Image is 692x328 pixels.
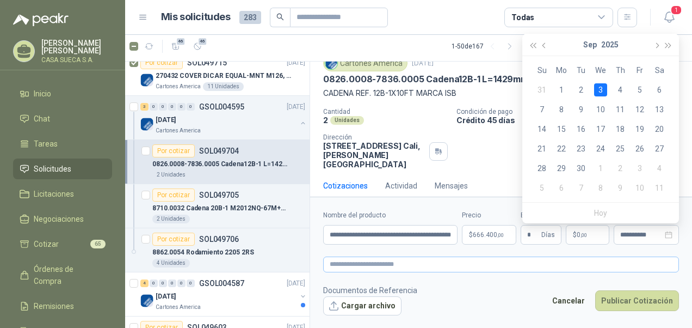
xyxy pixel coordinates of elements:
[633,162,646,175] div: 3
[535,181,548,195] div: 5
[630,139,650,159] td: 2025-09-26
[156,82,201,91] p: Cartones America
[595,290,679,311] button: Publicar Cotización
[650,178,669,198] td: 2025-10-11
[150,103,158,111] div: 0
[13,296,112,317] a: Remisiones
[125,184,310,228] a: Por cotizarSOL0497058710.0032 Cadena 20B-1 M2012NQ-67M+1A2 Unidades
[541,226,555,244] span: Días
[532,60,552,80] th: Su
[187,59,227,66] p: SOL049715
[13,13,69,26] img: Logo peakr
[90,240,106,248] span: 65
[152,259,190,268] div: 4 Unidades
[573,232,577,238] span: $
[630,60,650,80] th: Fr
[610,159,630,178] td: 2025-10-02
[633,83,646,96] div: 5
[552,100,571,119] td: 2025-09-08
[633,181,646,195] div: 10
[591,159,610,178] td: 2025-10-01
[323,133,425,141] p: Dirección
[594,103,607,116] div: 10
[614,162,627,175] div: 2
[633,142,646,155] div: 26
[653,181,666,195] div: 11
[152,233,195,246] div: Por cotizar
[150,280,158,287] div: 0
[552,178,571,198] td: 2025-10-06
[497,232,504,238] span: ,00
[199,147,239,155] p: SOL049704
[591,80,610,100] td: 2025-09-03
[535,142,548,155] div: 21
[152,144,195,157] div: Por cotizar
[385,180,417,192] div: Actividad
[574,123,588,136] div: 16
[140,277,307,312] a: 4 0 0 0 0 0 GSOL004587[DATE] Company Logo[DATE]Cartones America
[574,83,588,96] div: 2
[650,139,669,159] td: 2025-09-27
[574,142,588,155] div: 23
[456,108,688,116] p: Condición de pago
[323,284,417,296] p: Documentos de Referencia
[653,162,666,175] div: 4
[571,80,591,100] td: 2025-09-02
[276,13,284,21] span: search
[633,103,646,116] div: 12
[140,280,149,287] div: 4
[552,159,571,178] td: 2025-09-29
[462,210,516,221] label: Precio
[41,39,112,54] p: [PERSON_NAME] [PERSON_NAME]
[13,184,112,204] a: Licitaciones
[610,60,630,80] th: Th
[13,108,112,129] a: Chat
[34,88,51,100] span: Inicio
[594,181,607,195] div: 8
[177,280,186,287] div: 0
[571,159,591,178] td: 2025-09-30
[532,100,552,119] td: 2025-09-07
[456,116,688,125] p: Crédito 45 días
[653,83,666,96] div: 6
[152,171,190,179] div: 2 Unidades
[34,113,50,125] span: Chat
[630,119,650,139] td: 2025-09-19
[13,234,112,254] a: Cotizar65
[168,103,176,111] div: 0
[583,34,597,56] button: Sep
[156,126,201,135] p: Cartones America
[125,228,310,272] a: Por cotizarSOL0497068862.0054 Rodamiento 2205 2RS4 Unidades
[555,123,568,136] div: 15
[34,213,84,225] span: Negociaciones
[552,60,571,80] th: Mo
[532,80,552,100] td: 2025-08-31
[571,100,591,119] td: 2025-09-09
[574,162,588,175] div: 30
[574,181,588,195] div: 7
[140,103,149,111] div: 3
[594,83,607,96] div: 3
[323,87,679,99] p: CADENA REF. 12B-1X10FT MARCA ISB
[601,34,619,56] button: 2025
[152,215,190,223] div: 2 Unidades
[610,100,630,119] td: 2025-09-11
[187,280,195,287] div: 0
[555,83,568,96] div: 1
[535,83,548,96] div: 31
[199,191,239,199] p: SOL049705
[532,119,552,139] td: 2025-09-14
[452,38,518,55] div: 1 - 50 de 167
[462,225,516,245] p: $666.400,00
[197,37,208,46] span: 46
[34,163,71,175] span: Solicitudes
[323,296,401,316] button: Cargar archivo
[571,178,591,198] td: 2025-10-07
[161,9,231,25] h1: Mis solicitudes
[630,178,650,198] td: 2025-10-10
[199,235,239,243] p: SOL049706
[189,38,206,55] button: 46
[156,71,291,81] p: 270432 COVER DICAR EQUAL-MNT M126, 5486
[167,38,184,55] button: 46
[140,56,183,69] div: Por cotizar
